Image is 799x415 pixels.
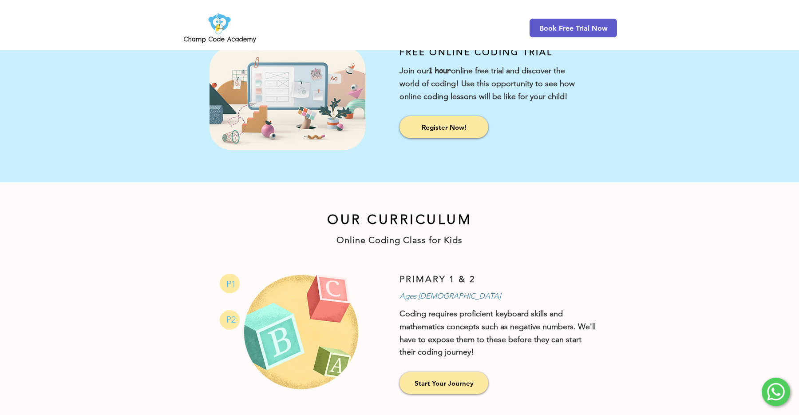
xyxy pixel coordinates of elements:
span: Start Your Journey [415,379,474,388]
span: Ages [DEMOGRAPHIC_DATA] [399,291,501,300]
svg: Online Coding Class for Primary 1 [220,274,240,293]
a: Book Free Trial Now [530,19,617,37]
span: P2 [226,314,236,325]
img: Champ Code Academy Free Online Coding Trial Illustration 1 [210,47,365,150]
span: OUR CURRICULUM [327,211,472,227]
span: Book Free Trial Now [539,24,608,32]
span: P1 [226,279,236,289]
span: Register Now! [422,123,466,132]
a: Start Your Journey [399,372,488,394]
img: Champ Code Academy Logo PNG.png [182,11,258,45]
img: Online Coding Class for Primary 1 and 2 [241,274,361,393]
svg: Online Coding Class for Primary 2 [220,310,240,330]
span: PRIMARY 1 & 2 [399,274,475,284]
span: 1 hour [429,64,451,76]
a: Register Now! [399,116,488,138]
span: FREE ONLINE CODING TRIAL [399,47,553,57]
span: Join our online free trial and discover the world of coding! Use this opportunity to see how onli... [399,66,575,101]
p: Coding requires proficient keyboard skills and mathematics concepts such as negative numbers. We'... [399,307,599,359]
span: Online Coding Class for Kids [336,235,463,245]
